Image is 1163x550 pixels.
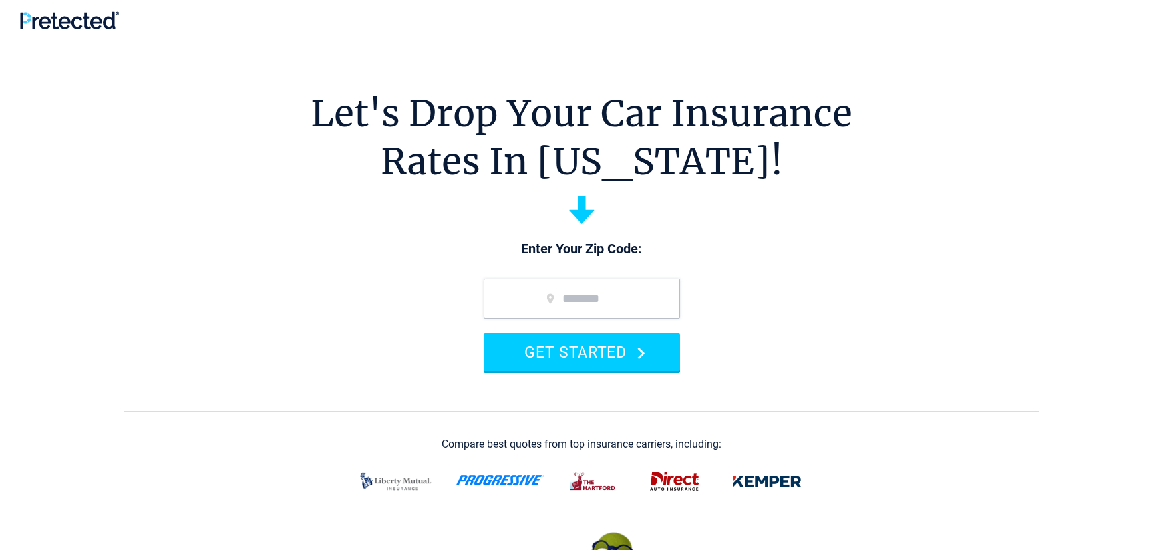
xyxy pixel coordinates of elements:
[484,333,680,371] button: GET STARTED
[352,464,440,499] img: liberty
[456,475,545,485] img: progressive
[723,464,811,499] img: kemper
[470,240,693,259] p: Enter Your Zip Code:
[484,279,680,319] input: zip code
[442,438,721,450] div: Compare best quotes from top insurance carriers, including:
[311,90,852,186] h1: Let's Drop Your Car Insurance Rates In [US_STATE]!
[20,11,119,29] img: Pretected Logo
[561,464,626,499] img: thehartford
[642,464,707,499] img: direct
